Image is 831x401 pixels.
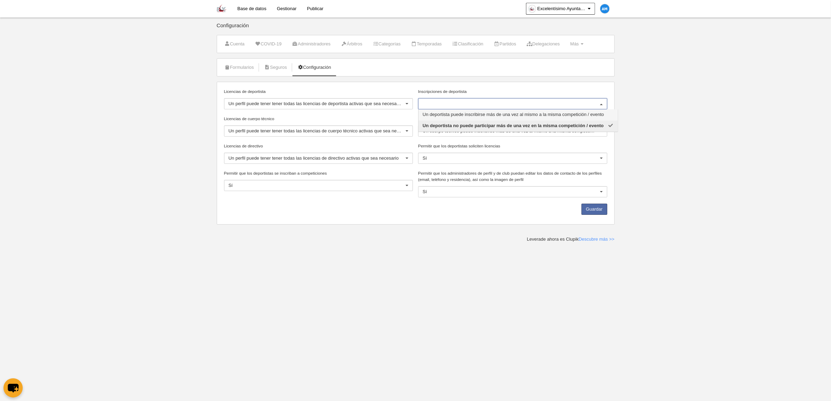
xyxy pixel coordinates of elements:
[369,39,405,49] a: Categorías
[229,183,233,188] span: Sí
[260,62,291,73] a: Seguros
[221,62,258,73] a: Formularios
[600,4,609,13] img: c2l6ZT0zMHgzMCZmcz05JnRleHQ9QU0mYmc9MWU4OGU1.png
[490,39,520,49] a: Partidos
[407,39,446,49] a: Temporadas
[423,123,604,128] span: Un deportista no puede participar más de una vez en la misma competición / evento
[217,23,615,35] div: Configuración
[217,4,227,13] img: Excelentísimo Ayuntamiento de Elche
[288,39,334,49] a: Administradores
[423,128,614,133] span: Un cuerpo técnico puede inscribirse más de una vez al mismo a la misma competición / evento
[229,155,399,161] span: Un perfil puede tener tener todas las licencias de directivo activas que sea necesario
[229,101,402,106] span: Un perfil puede tener tener todas las licencias de deportista activas que sea necesario
[418,88,607,95] label: Inscripciones de deportista
[570,41,579,46] span: Más
[224,88,413,95] label: Licencias de deportista
[581,204,607,215] button: Guardar
[224,170,413,176] label: Permitir que los deportistas se inscriban a competiciones
[423,112,604,117] span: Un deportista puede inscribirse más de una vez al mismo a la misma competición / evento
[423,155,427,161] span: Sí
[527,236,615,242] div: Leverade ahora es Clupik
[418,143,607,149] label: Permitir que los deportistas soliciten licencias
[448,39,487,49] a: Clasificación
[3,378,23,398] button: chat-button
[579,236,615,242] a: Descubre más >>
[423,189,427,194] span: Sí
[526,3,595,15] a: Excelentísimo Ayuntamiento de [GEOGRAPHIC_DATA]
[537,5,586,12] span: Excelentísimo Ayuntamiento de [GEOGRAPHIC_DATA]
[566,39,587,49] a: Más
[523,39,564,49] a: Delegaciones
[221,39,248,49] a: Cuenta
[418,170,607,183] label: Permitir que los administradores de perfil y de club puedan editar los datos de contacto de los p...
[229,128,411,133] span: Un perfil puede tener tener todas las licencias de cuerpo técnico activas que sea necesario
[224,116,413,122] label: Licencias de cuerpo técnico
[251,39,285,49] a: COVID-19
[337,39,366,49] a: Árbitros
[224,143,413,149] label: Licencias de directivo
[529,5,536,12] img: OaIxavsTqvq8.30x30.jpg
[294,62,335,73] a: Configuración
